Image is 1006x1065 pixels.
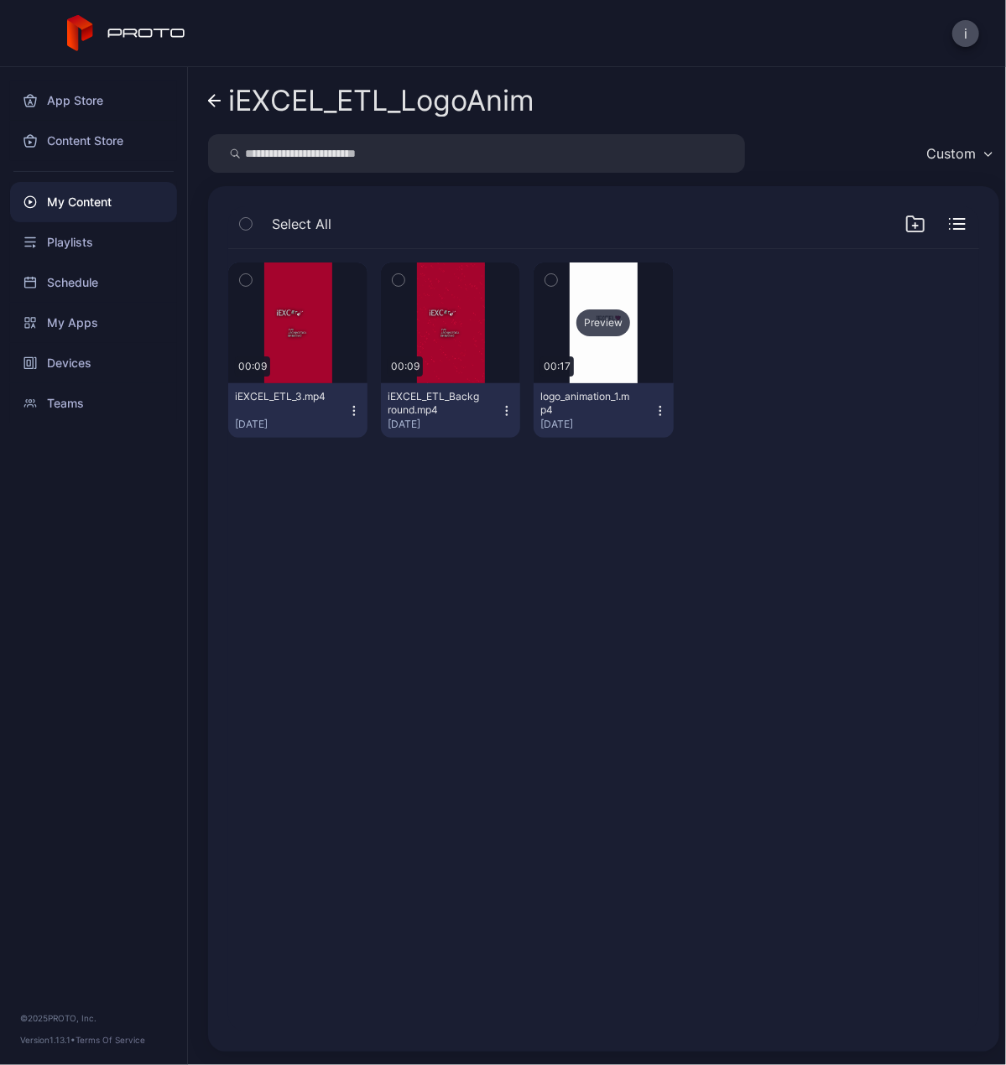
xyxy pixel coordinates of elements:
[228,383,367,438] button: iEXCEL_ETL_3.mp4[DATE]
[20,1035,76,1045] span: Version 1.13.1 •
[10,303,177,343] a: My Apps
[926,145,976,162] div: Custom
[381,383,520,438] button: iEXCEL_ETL_Background.mp4[DATE]
[540,418,653,431] div: [DATE]
[10,182,177,222] a: My Content
[10,81,177,121] a: App Store
[10,383,177,423] a: Teams
[272,214,331,234] span: Select All
[952,20,979,47] button: i
[10,222,177,262] a: Playlists
[10,343,177,383] a: Devices
[388,418,500,431] div: [DATE]
[235,418,347,431] div: [DATE]
[10,262,177,303] a: Schedule
[76,1035,145,1045] a: Terms Of Service
[228,85,534,117] div: iEXCEL_ETL_LogoAnim
[918,134,999,173] button: Custom
[576,309,630,336] div: Preview
[208,81,534,121] a: iEXCEL_ETL_LogoAnim
[235,390,327,403] div: iEXCEL_ETL_3.mp4
[540,390,633,417] div: logo_animation_1.mp4
[20,1011,167,1025] div: © 2025 PROTO, Inc.
[10,121,177,161] a: Content Store
[534,383,673,438] button: logo_animation_1.mp4[DATE]
[388,390,480,417] div: iEXCEL_ETL_Background.mp4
